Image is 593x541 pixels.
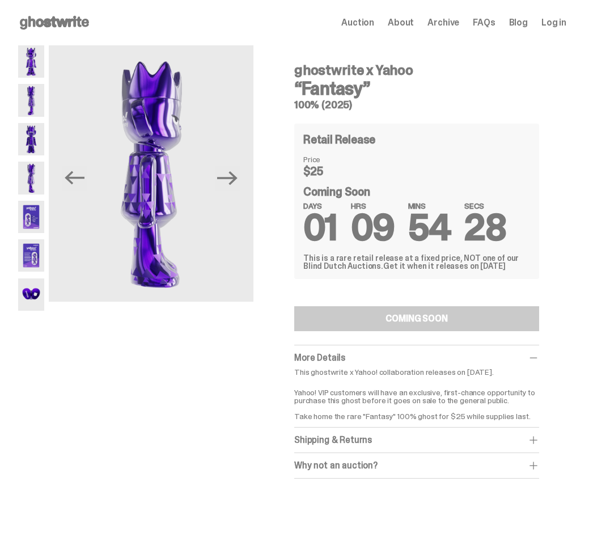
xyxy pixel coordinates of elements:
span: HRS [351,202,395,210]
button: Previous [62,166,87,191]
div: COMING SOON [386,314,447,323]
span: 28 [464,204,506,251]
h5: 100% (2025) [294,100,539,110]
img: Yahoo-HG---2.png [18,84,44,116]
a: Blog [509,18,528,27]
h3: “Fantasy” [294,79,539,98]
button: COMING SOON [294,306,539,331]
dd: $25 [303,166,360,177]
span: Get it when it releases on [DATE] [383,261,505,271]
img: Yahoo-HG---1.png [18,45,44,78]
div: Shipping & Returns [294,434,539,446]
div: This is a rare retail release at a fixed price, NOT one of our Blind Dutch Auctions. [303,254,530,270]
img: Yahoo-HG---4.png [49,45,253,302]
p: Yahoo! VIP customers will have an exclusive, first-chance opportunity to purchase this ghost befo... [294,381,539,420]
img: Yahoo-HG---5.png [18,201,44,233]
span: 54 [408,204,451,251]
a: Auction [341,18,374,27]
span: More Details [294,352,345,364]
p: This ghostwrite x Yahoo! collaboration releases on [DATE]. [294,368,539,376]
span: SECS [464,202,506,210]
a: FAQs [473,18,495,27]
span: DAYS [303,202,337,210]
span: 09 [351,204,395,251]
img: Yahoo-HG---3.png [18,123,44,155]
a: About [388,18,414,27]
span: MINS [408,202,451,210]
img: Yahoo-HG---7.png [18,278,44,311]
h4: Retail Release [303,134,375,145]
button: Next [215,166,240,191]
a: Archive [427,18,459,27]
div: Coming Soon [303,186,530,240]
a: Log in [541,18,566,27]
div: Why not an auction? [294,460,539,471]
img: Yahoo-HG---6.png [18,239,44,272]
h4: ghostwrite x Yahoo [294,64,539,77]
dt: Price [303,155,360,163]
img: Yahoo-HG---4.png [18,162,44,194]
span: 01 [303,204,337,251]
